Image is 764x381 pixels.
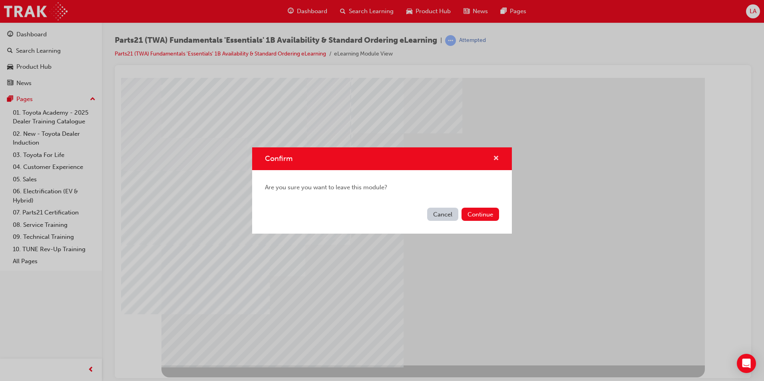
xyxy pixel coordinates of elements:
[462,208,499,221] button: Continue
[252,170,512,205] div: Are you sure you want to leave this module?
[427,208,458,221] button: Cancel
[252,147,512,234] div: Confirm
[265,154,292,163] span: Confirm
[493,154,499,164] button: cross-icon
[737,354,756,373] div: Open Intercom Messenger
[493,155,499,163] span: cross-icon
